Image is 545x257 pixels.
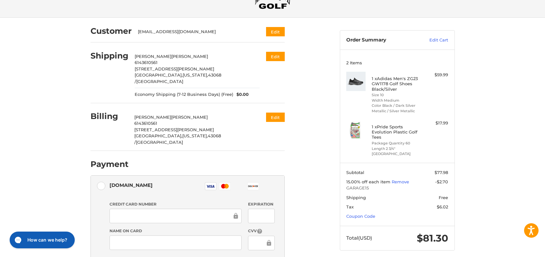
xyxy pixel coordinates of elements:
[346,185,448,191] span: GARAGE15
[346,60,448,65] h3: 2 Items
[91,26,132,36] h2: Customer
[346,170,364,175] span: Subtotal
[439,195,448,200] span: Free
[346,214,375,219] a: Coupon Code
[110,228,242,234] label: Name on Card
[135,72,183,78] span: [GEOGRAPHIC_DATA],
[138,29,253,35] div: [EMAIL_ADDRESS][DOMAIN_NAME]
[91,159,129,169] h2: Payment
[266,52,285,61] button: Edit
[183,72,208,78] span: [US_STATE],
[372,103,421,114] li: Color Black / Dark Silver Metallic / Silver Metallic
[266,113,285,122] button: Edit
[91,51,129,61] h2: Shipping
[233,91,249,98] span: $0.00
[266,27,285,36] button: Edit
[135,54,171,59] span: [PERSON_NAME]
[372,146,421,157] li: Length 2 3/4" [GEOGRAPHIC_DATA]
[6,229,77,251] iframe: Gorgias live chat messenger
[134,133,221,145] span: 43068 /
[110,201,242,207] label: Credit Card Number
[134,115,171,120] span: [PERSON_NAME]
[248,201,275,207] label: Expiration
[91,111,128,121] h2: Billing
[346,37,416,43] h3: Order Summary
[182,133,208,138] span: [US_STATE],
[372,76,421,92] h4: 1 x Adidas Men's ZG23 GW1178 Golf Shoes Black/Silver
[135,72,221,84] span: 43068 /
[417,232,448,244] span: $81.30
[346,204,354,209] span: Tax
[135,91,233,98] span: Economy Shipping (7-12 Business Days) (Free)
[135,60,158,65] span: 6143610561
[372,141,421,146] li: Package Quantity 60
[248,228,275,234] label: CVV
[437,204,448,209] span: $6.02
[372,124,421,140] h4: 1 x Pride Sports Evolution Plastic Golf Tees
[416,37,448,43] a: Edit Cart
[134,127,214,132] span: [STREET_ADDRESS][PERSON_NAME]
[346,179,392,184] span: 15.00% off each item
[136,140,183,145] span: [GEOGRAPHIC_DATA]
[392,179,409,184] a: Remove
[423,72,448,78] div: $59.99
[435,179,448,184] span: -$2.70
[435,170,448,175] span: $77.98
[372,98,421,103] li: Width Medium
[134,121,157,126] span: 6143610561
[136,79,183,84] span: [GEOGRAPHIC_DATA]
[110,180,153,190] div: [DOMAIN_NAME]
[171,115,208,120] span: [PERSON_NAME]
[346,235,372,241] span: Total (USD)
[423,120,448,126] div: $17.99
[135,66,214,71] span: [STREET_ADDRESS][PERSON_NAME]
[346,195,366,200] span: Shipping
[171,54,208,59] span: [PERSON_NAME]
[372,92,421,98] li: Size 10
[134,133,182,138] span: [GEOGRAPHIC_DATA],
